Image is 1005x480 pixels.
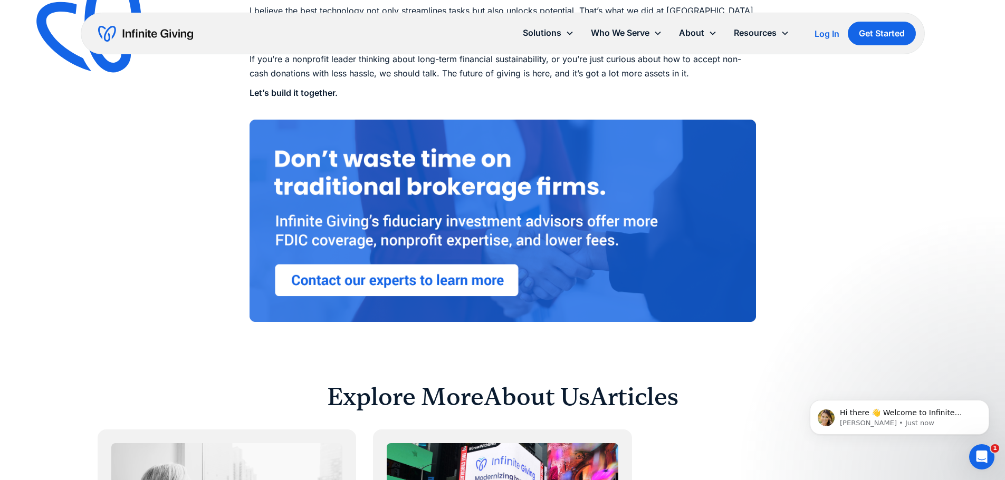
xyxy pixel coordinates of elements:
div: Log In [815,30,839,38]
div: About [671,22,725,44]
iframe: Intercom live chat [969,444,994,469]
div: Who We Serve [591,26,649,40]
a: Get Started [848,22,916,45]
h2: Explore More [327,381,484,413]
p: If you’re a nonprofit leader thinking about long-term financial sustainability, or you’re just cu... [250,52,756,81]
div: Resources [725,22,798,44]
a: home [98,25,193,42]
div: Who We Serve [582,22,671,44]
strong: Let’s build it together. ‍ [250,87,338,98]
a: Log In [815,27,839,40]
div: About [679,26,704,40]
div: Solutions [523,26,561,40]
span: 1 [991,444,999,453]
div: Solutions [514,22,582,44]
h2: Articles [590,381,678,413]
iframe: Intercom notifications message [794,378,1005,452]
h2: About Us [484,381,590,413]
div: Resources [734,26,777,40]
